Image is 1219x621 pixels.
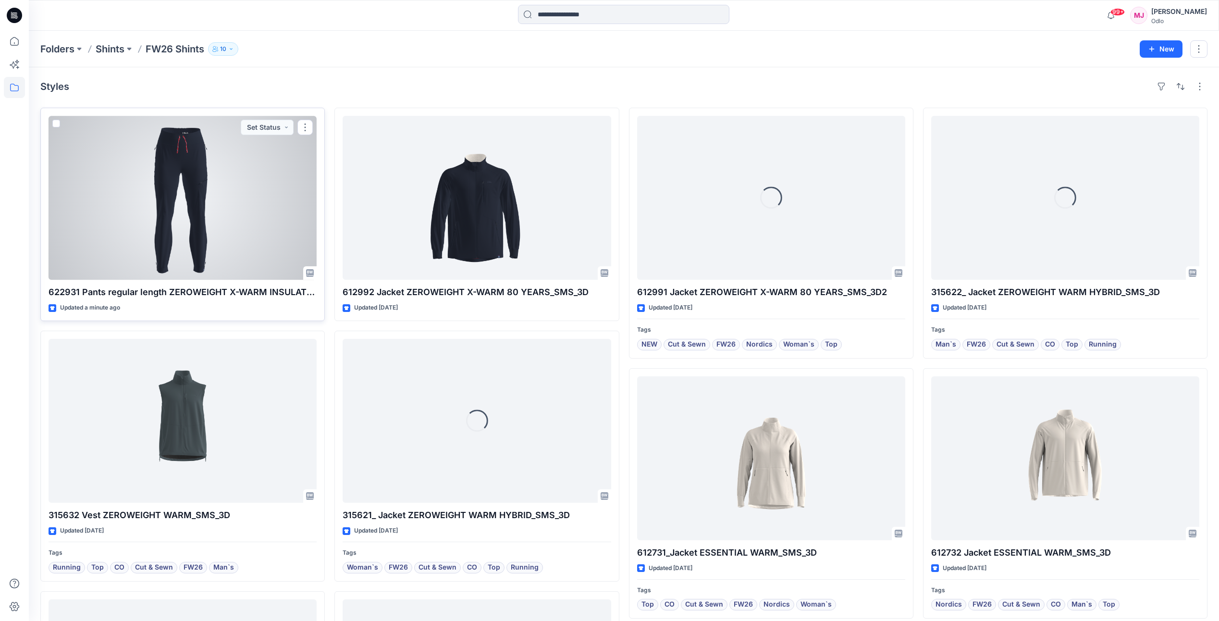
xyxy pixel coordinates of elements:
[931,546,1199,559] p: 612732 Jacket ESSENTIAL WARM_SMS_3D
[1071,599,1092,610] span: Man`s
[936,599,962,610] span: Nordics
[734,599,753,610] span: FW26
[49,548,317,558] p: Tags
[135,562,173,573] span: Cut & Sewn
[668,339,706,350] span: Cut & Sewn
[389,562,408,573] span: FW26
[641,599,654,610] span: Top
[967,339,986,350] span: FW26
[1103,599,1115,610] span: Top
[641,339,657,350] span: NEW
[783,339,814,350] span: Woman`s
[1140,40,1182,58] button: New
[931,376,1199,540] a: 612732 Jacket ESSENTIAL WARM_SMS_3D
[637,376,905,540] a: 612731_Jacket ESSENTIAL WARM_SMS_3D
[213,562,234,573] span: Man`s
[800,599,832,610] span: Woman`s
[488,562,500,573] span: Top
[49,339,317,503] a: 315632 Vest ZEROWEIGHT WARM_SMS_3D
[825,339,837,350] span: Top
[931,325,1199,335] p: Tags
[1151,17,1207,25] div: Odlo
[49,509,317,522] p: 315632 Vest ZEROWEIGHT WARM_SMS_3D
[467,562,477,573] span: CO
[343,116,611,280] a: 612992 Jacket ZEROWEIGHT X-WARM 80 YEARS_SMS_3D
[1151,6,1207,17] div: [PERSON_NAME]
[354,303,398,313] p: Updated [DATE]
[637,286,905,299] p: 612991 Jacket ZEROWEIGHT X-WARM 80 YEARS_SMS_3D2
[637,325,905,335] p: Tags
[347,562,378,573] span: Woman`s
[1089,339,1117,350] span: Running
[53,562,81,573] span: Running
[1045,339,1055,350] span: CO
[716,339,736,350] span: FW26
[936,339,956,350] span: Man`s
[1066,339,1078,350] span: Top
[184,562,203,573] span: FW26
[343,509,611,522] p: 315621_ Jacket ZEROWEIGHT WARM HYBRID_SMS_3D
[49,286,317,299] p: 622931 Pants regular length ZEROWEIGHT X-WARM INSULATED 80 YEARS_SMS_3D
[649,563,692,573] p: Updated [DATE]
[943,303,986,313] p: Updated [DATE]
[1051,599,1061,610] span: CO
[931,585,1199,596] p: Tags
[343,548,611,558] p: Tags
[973,599,992,610] span: FW26
[1130,7,1147,24] div: MJ
[114,562,124,573] span: CO
[997,339,1034,350] span: Cut & Sewn
[208,42,238,56] button: 10
[40,42,74,56] a: Folders
[1110,8,1125,16] span: 99+
[649,303,692,313] p: Updated [DATE]
[685,599,723,610] span: Cut & Sewn
[91,562,104,573] span: Top
[931,286,1199,299] p: 315622_ Jacket ZEROWEIGHT WARM HYBRID_SMS_3D
[146,42,204,56] p: FW26 Shints
[220,44,226,54] p: 10
[637,546,905,559] p: 612731_Jacket ESSENTIAL WARM_SMS_3D
[1002,599,1040,610] span: Cut & Sewn
[943,563,986,573] p: Updated [DATE]
[96,42,124,56] a: Shints
[60,303,120,313] p: Updated a minute ago
[665,599,675,610] span: CO
[60,526,104,536] p: Updated [DATE]
[763,599,790,610] span: Nordics
[40,81,69,92] h4: Styles
[746,339,773,350] span: Nordics
[511,562,539,573] span: Running
[637,585,905,596] p: Tags
[343,286,611,299] p: 612992 Jacket ZEROWEIGHT X-WARM 80 YEARS_SMS_3D
[49,116,317,280] a: 622931 Pants regular length ZEROWEIGHT X-WARM INSULATED 80 YEARS_SMS_3D
[354,526,398,536] p: Updated [DATE]
[419,562,456,573] span: Cut & Sewn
